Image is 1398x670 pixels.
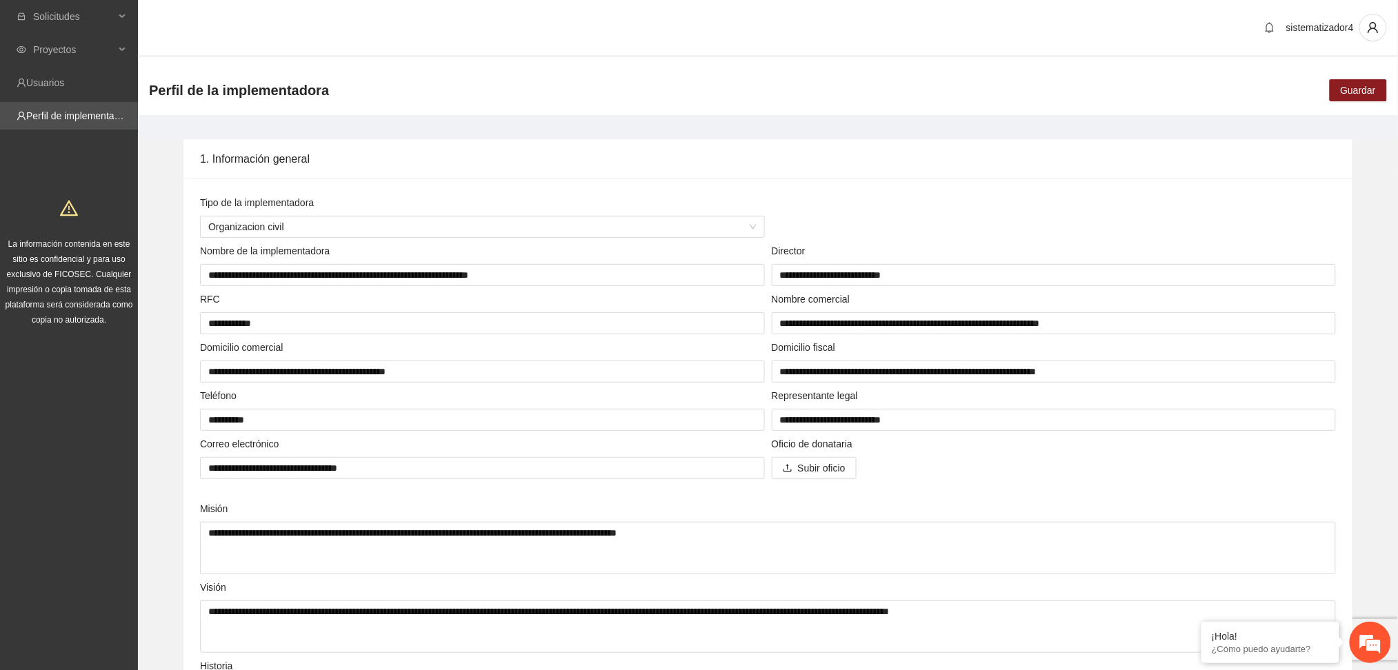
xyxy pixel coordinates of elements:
[6,239,133,325] span: La información contenida en este sitio es confidencial y para uso exclusivo de FICOSEC. Cualquier...
[26,77,64,88] a: Usuarios
[26,110,134,121] a: Perfil de implementadora
[200,388,237,403] label: Teléfono
[772,388,858,403] label: Representante legal
[7,376,263,425] textarea: Escriba su mensaje y pulse “Intro”
[17,45,26,54] span: eye
[200,340,283,355] label: Domicilio comercial
[33,36,114,63] span: Proyectos
[200,436,279,451] label: Correo electrónico
[1212,631,1329,642] div: ¡Hola!
[1212,644,1329,654] p: ¿Cómo puedo ayudarte?
[33,3,114,30] span: Solicitudes
[772,243,806,258] label: Director
[17,12,26,21] span: inbox
[200,139,1336,179] div: 1. Información general
[72,70,232,88] div: Chatee con nosotros ahora
[226,7,259,40] div: Minimizar ventana de chat en vivo
[772,292,850,307] label: Nombre comercial
[1259,17,1281,39] button: bell
[200,195,314,210] label: Tipo de la implementadora
[208,216,757,237] span: Organizacion civil
[200,243,330,258] label: Nombre de la implementadora
[200,580,226,595] label: Visión
[1330,79,1387,101] button: Guardar
[772,340,836,355] label: Domicilio fiscal
[1259,22,1280,33] span: bell
[200,501,228,516] label: Misión
[1359,14,1387,41] button: user
[1286,22,1354,33] span: sistematizador4
[772,457,857,479] button: uploadSubir oficio
[798,460,846,476] span: Subir oficio
[1341,83,1376,98] span: Guardar
[1360,21,1386,34] span: user
[772,463,857,474] span: uploadSubir oficio
[60,199,78,217] span: warning
[200,292,220,307] label: RFC
[783,463,792,474] span: upload
[149,79,329,101] span: Perfil de la implementadora
[772,436,853,451] label: Oficio de donataria
[80,184,190,323] span: Estamos en línea.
